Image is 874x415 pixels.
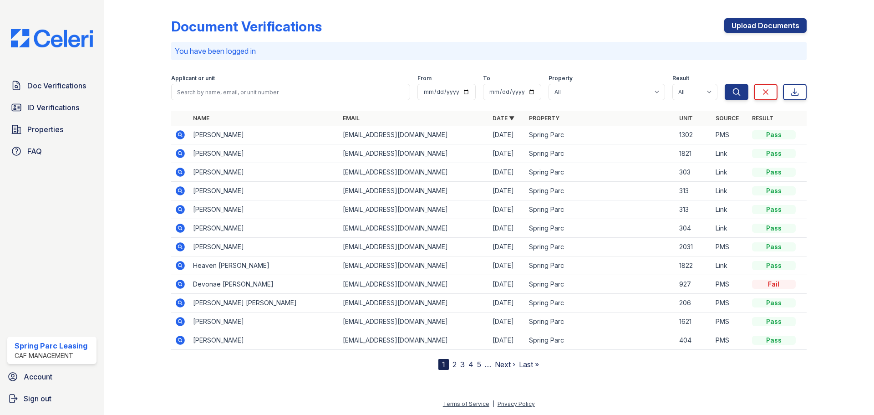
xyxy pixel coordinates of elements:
div: Pass [752,168,796,177]
td: Spring Parc [525,331,675,350]
td: Spring Parc [525,126,675,144]
td: 2031 [676,238,712,256]
a: Last » [519,360,539,369]
td: [DATE] [489,331,525,350]
span: ID Verifications [27,102,79,113]
td: [EMAIL_ADDRESS][DOMAIN_NAME] [339,200,489,219]
a: Result [752,115,773,122]
a: Next › [495,360,515,369]
td: Spring Parc [525,313,675,331]
a: FAQ [7,142,97,160]
td: [PERSON_NAME] [189,238,339,256]
td: 404 [676,331,712,350]
span: Sign out [24,393,51,404]
td: PMS [712,331,748,350]
div: Pass [752,317,796,326]
div: 1 [438,359,449,370]
td: [PERSON_NAME] [189,331,339,350]
td: [DATE] [489,182,525,200]
div: Pass [752,298,796,307]
a: Properties [7,120,97,138]
td: Spring Parc [525,144,675,163]
a: 4 [468,360,473,369]
input: Search by name, email, or unit number [171,84,410,100]
td: PMS [712,238,748,256]
td: 1302 [676,126,712,144]
div: CAF Management [15,351,87,360]
label: Applicant or unit [171,75,215,82]
td: [EMAIL_ADDRESS][DOMAIN_NAME] [339,182,489,200]
td: [EMAIL_ADDRESS][DOMAIN_NAME] [339,163,489,182]
td: [DATE] [489,126,525,144]
td: [PERSON_NAME] [189,144,339,163]
a: 3 [460,360,465,369]
img: CE_Logo_Blue-a8612792a0a2168367f1c8372b55b34899dd931a85d93a1a3d3e32e68fde9ad4.png [4,29,100,47]
td: 206 [676,294,712,313]
td: [DATE] [489,144,525,163]
td: 313 [676,182,712,200]
td: [EMAIL_ADDRESS][DOMAIN_NAME] [339,238,489,256]
td: PMS [712,294,748,313]
div: Pass [752,224,796,233]
a: Date ▼ [493,115,514,122]
td: [DATE] [489,313,525,331]
a: Property [529,115,559,122]
a: Sign out [4,389,100,408]
td: Spring Parc [525,182,675,200]
td: [DATE] [489,163,525,182]
td: [EMAIL_ADDRESS][DOMAIN_NAME] [339,331,489,350]
td: [EMAIL_ADDRESS][DOMAIN_NAME] [339,126,489,144]
label: To [483,75,490,82]
td: PMS [712,275,748,294]
td: Spring Parc [525,163,675,182]
td: [EMAIL_ADDRESS][DOMAIN_NAME] [339,256,489,275]
td: Heaven [PERSON_NAME] [189,256,339,275]
a: Email [343,115,360,122]
div: Pass [752,186,796,195]
td: 304 [676,219,712,238]
td: [DATE] [489,256,525,275]
td: Spring Parc [525,200,675,219]
div: Pass [752,149,796,158]
td: [EMAIL_ADDRESS][DOMAIN_NAME] [339,275,489,294]
span: Properties [27,124,63,135]
td: [DATE] [489,200,525,219]
div: Pass [752,205,796,214]
p: You have been logged in [175,46,803,56]
a: Source [716,115,739,122]
td: Spring Parc [525,256,675,275]
td: Link [712,144,748,163]
a: Terms of Service [443,400,489,407]
td: Devonae [PERSON_NAME] [189,275,339,294]
a: Privacy Policy [498,400,535,407]
label: From [417,75,432,82]
div: Pass [752,336,796,345]
td: [PERSON_NAME] [189,313,339,331]
td: Spring Parc [525,219,675,238]
td: [EMAIL_ADDRESS][DOMAIN_NAME] [339,294,489,313]
a: Upload Documents [724,18,807,33]
td: [EMAIL_ADDRESS][DOMAIN_NAME] [339,144,489,163]
div: Pass [752,261,796,270]
td: 927 [676,275,712,294]
td: [DATE] [489,238,525,256]
span: Account [24,371,52,382]
td: 303 [676,163,712,182]
a: 2 [452,360,457,369]
td: [PERSON_NAME] [189,163,339,182]
td: 1621 [676,313,712,331]
td: Link [712,182,748,200]
td: Link [712,256,748,275]
a: Unit [679,115,693,122]
td: [DATE] [489,275,525,294]
div: Spring Parc Leasing [15,340,87,351]
td: Link [712,219,748,238]
span: FAQ [27,146,42,157]
div: | [493,400,494,407]
span: Doc Verifications [27,80,86,91]
td: PMS [712,126,748,144]
label: Property [549,75,573,82]
span: … [485,359,491,370]
td: Spring Parc [525,294,675,313]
